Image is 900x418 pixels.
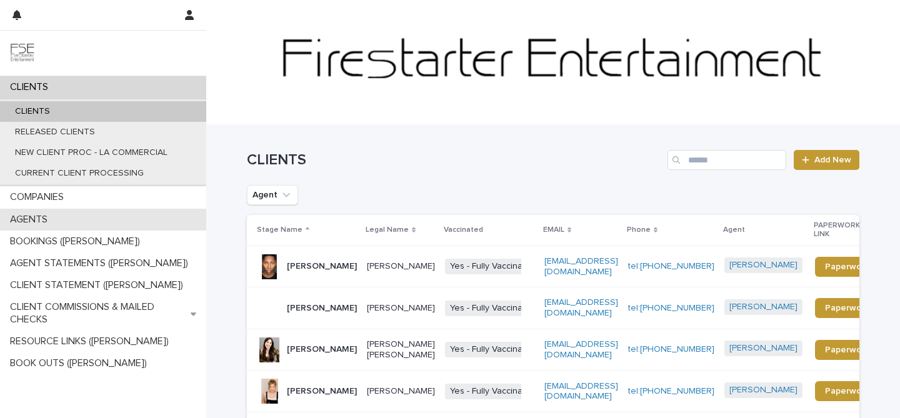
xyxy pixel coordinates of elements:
p: CLIENTS [5,106,60,117]
p: Stage Name [257,223,302,237]
p: [PERSON_NAME] [367,386,435,397]
span: Add New [814,156,851,164]
p: AGENT STATEMENTS ([PERSON_NAME]) [5,257,198,269]
tr: [PERSON_NAME][PERSON_NAME] [PERSON_NAME]Yes - Fully Vaccinated[EMAIL_ADDRESS][DOMAIN_NAME]tel:[PH... [247,329,899,371]
p: CLIENTS [5,81,58,93]
img: 9JgRvJ3ETPGCJDhvPVA5 [10,41,35,66]
span: Yes - Fully Vaccinated [445,342,541,357]
p: Agent [723,223,745,237]
a: Paperwork [815,381,879,401]
p: RELEASED CLIENTS [5,127,105,137]
a: [EMAIL_ADDRESS][DOMAIN_NAME] [544,340,618,359]
p: COMPANIES [5,191,74,203]
a: [PERSON_NAME] [729,343,797,354]
a: tel:[PHONE_NUMBER] [628,262,714,271]
p: [PERSON_NAME] [287,386,357,397]
input: Search [667,150,786,170]
a: [EMAIL_ADDRESS][DOMAIN_NAME] [544,257,618,276]
a: [PERSON_NAME] [729,302,797,312]
a: Add New [794,150,859,170]
p: [PERSON_NAME] [PERSON_NAME] [367,339,435,361]
p: [PERSON_NAME] [367,261,435,272]
p: NEW CLIENT PROC - LA COMMERCIAL [5,147,177,158]
p: CLIENT COMMISSIONS & MAILED CHECKS [5,301,191,325]
a: [PERSON_NAME] [729,385,797,396]
span: Paperwork [825,387,869,396]
span: Paperwork [825,346,869,354]
a: tel:[PHONE_NUMBER] [628,345,714,354]
button: Agent [247,185,298,205]
p: Phone [627,223,651,237]
a: Paperwork [815,298,879,318]
span: Yes - Fully Vaccinated [445,259,541,274]
a: [EMAIL_ADDRESS][DOMAIN_NAME] [544,298,618,317]
a: tel:[PHONE_NUMBER] [628,387,714,396]
p: BOOKINGS ([PERSON_NAME]) [5,236,150,247]
span: Yes - Fully Vaccinated [445,301,541,316]
p: AGENTS [5,214,57,226]
a: [PERSON_NAME] [729,260,797,271]
tr: [PERSON_NAME][PERSON_NAME]Yes - Fully Vaccinated[EMAIL_ADDRESS][DOMAIN_NAME]tel:[PHONE_NUMBER][PE... [247,246,899,287]
a: tel:[PHONE_NUMBER] [628,304,714,312]
span: Paperwork [825,304,869,312]
p: [PERSON_NAME] [287,344,357,355]
p: Legal Name [366,223,409,237]
span: Yes - Fully Vaccinated [445,384,541,399]
tr: [PERSON_NAME][PERSON_NAME]Yes - Fully Vaccinated[EMAIL_ADDRESS][DOMAIN_NAME]tel:[PHONE_NUMBER][PE... [247,371,899,412]
p: [PERSON_NAME] [367,303,435,314]
h1: CLIENTS [247,151,662,169]
a: [EMAIL_ADDRESS][DOMAIN_NAME] [544,382,618,401]
p: PAPERWORK LINK [814,219,872,242]
a: Paperwork [815,257,879,277]
p: CLIENT STATEMENT ([PERSON_NAME]) [5,279,193,291]
tr: [PERSON_NAME][PERSON_NAME]Yes - Fully Vaccinated[EMAIL_ADDRESS][DOMAIN_NAME]tel:[PHONE_NUMBER][PE... [247,287,899,329]
p: Vaccinated [444,223,483,237]
p: [PERSON_NAME] [287,261,357,272]
p: CURRENT CLIENT PROCESSING [5,168,154,179]
span: Paperwork [825,262,869,271]
p: BOOK OUTS ([PERSON_NAME]) [5,357,157,369]
a: Paperwork [815,340,879,360]
p: EMAIL [543,223,564,237]
p: [PERSON_NAME] [287,303,357,314]
p: RESOURCE LINKS ([PERSON_NAME]) [5,336,179,347]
